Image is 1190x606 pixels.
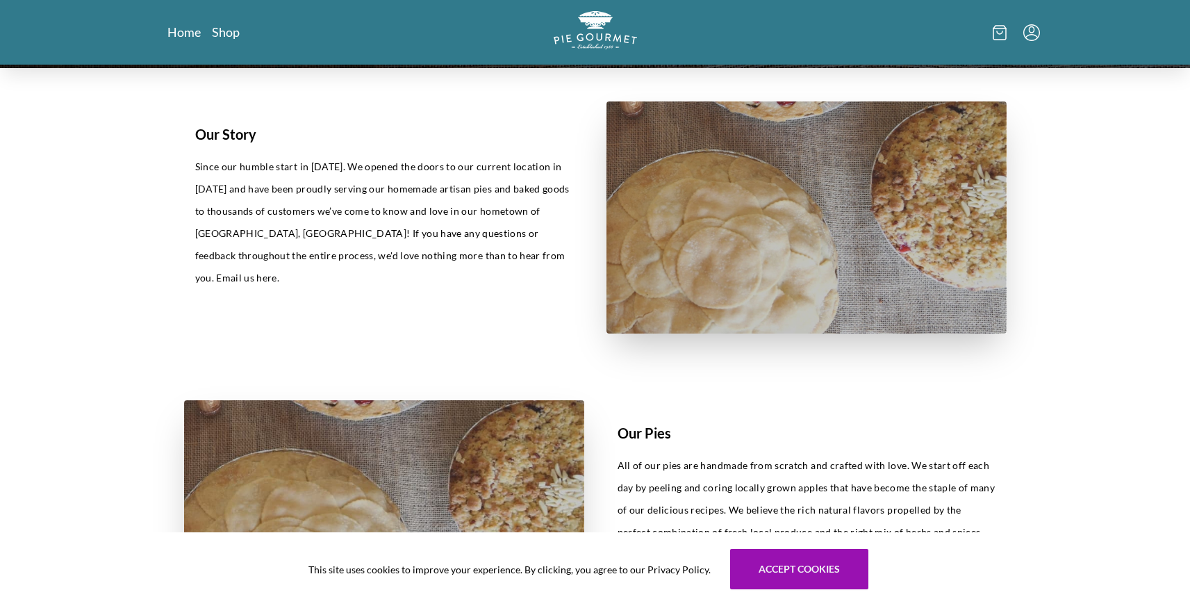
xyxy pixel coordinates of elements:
a: Logo [554,11,637,54]
button: Accept cookies [730,549,868,589]
p: All of our pies are handmade from scratch and crafted with love. We start off each day by peeling... [618,454,995,588]
img: story [606,101,1007,334]
span: This site uses cookies to improve your experience. By clicking, you agree to our Privacy Policy. [308,562,711,577]
p: Since our humble start in [DATE]. We opened the doors to our current location in [DATE] and have ... [195,156,573,289]
h1: Our Pies [618,423,995,443]
a: Home [167,24,201,40]
img: logo [554,11,637,49]
button: Menu [1023,24,1040,41]
a: Shop [212,24,240,40]
h1: Our Story [195,124,573,145]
